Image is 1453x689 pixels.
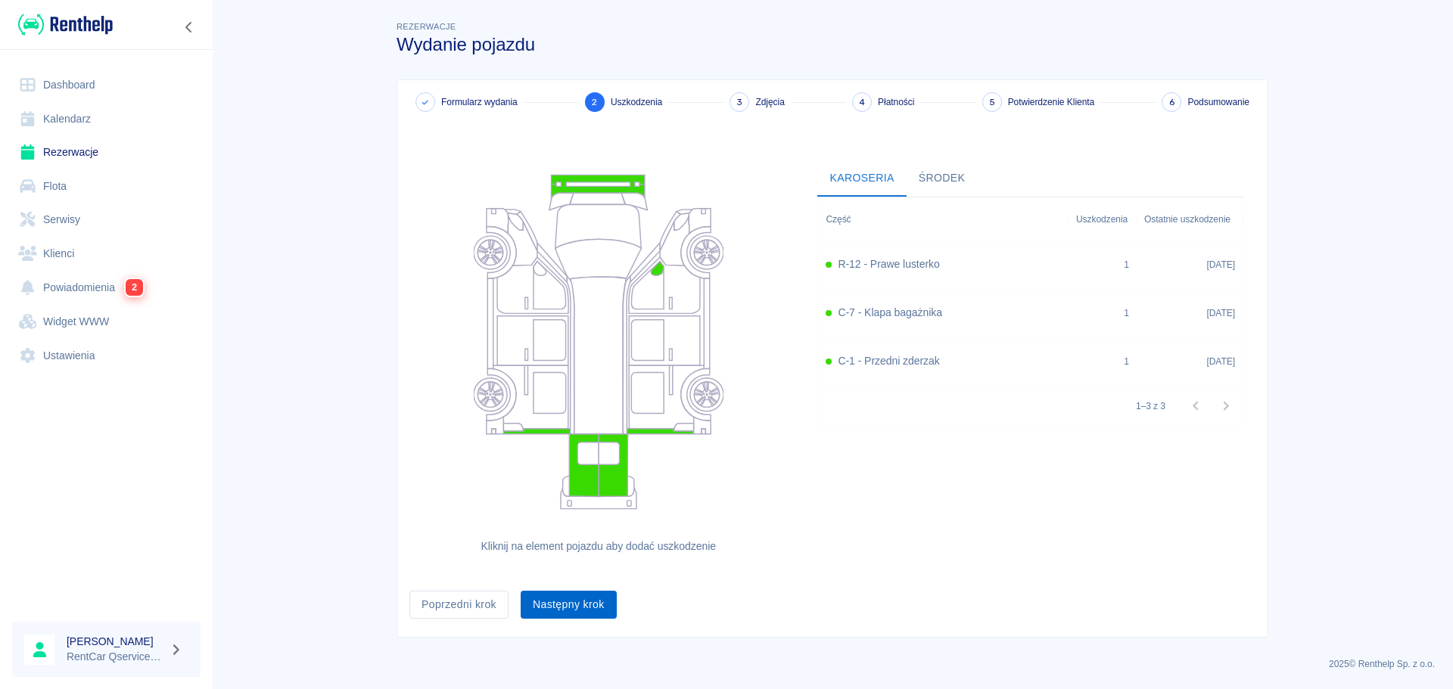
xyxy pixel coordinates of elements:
[441,95,518,109] span: Formularz wydania
[422,538,775,554] h6: Kliknij na element pojazdu aby dodać uszkodzenie
[1124,306,1129,320] div: 1
[12,135,201,169] a: Rezerwacje
[1137,337,1243,386] div: [DATE]
[67,649,163,665] p: RentCar Qservice Damar Parts
[409,591,509,619] button: Poprzedni krok
[818,198,1069,241] div: Część
[12,169,201,203] a: Flota
[1069,198,1137,241] div: Uszkodzenia
[521,591,617,619] button: Następny krok
[1124,355,1129,368] div: 1
[826,198,851,241] div: Część
[878,95,914,109] span: Płatności
[611,95,662,109] span: Uszkodzenia
[1136,399,1165,413] p: 1–3 z 3
[12,203,201,237] a: Serwisy
[1137,241,1243,289] div: [DATE]
[397,34,1268,55] h3: Wydanie pojazdu
[126,279,143,296] span: 2
[1076,198,1128,241] div: Uszkodzenia
[230,657,1435,671] p: 2025 © Renthelp Sp. z o.o.
[18,12,113,37] img: Renthelp logo
[817,160,906,197] button: Karoseria
[397,22,456,31] span: Rezerwacje
[1137,289,1243,337] div: [DATE]
[907,160,978,197] button: Środek
[12,102,201,136] a: Kalendarz
[1008,95,1095,109] span: Potwierdzenie Klienta
[838,256,939,272] h6: R-12 - Prawe lusterko
[736,95,742,110] span: 3
[592,95,597,110] span: 2
[12,305,201,339] a: Widget WWW
[755,95,784,109] span: Zdjęcia
[838,353,939,369] h6: C-1 - Przedni zderzak
[859,95,865,110] span: 4
[67,634,163,649] h6: [PERSON_NAME]
[12,237,201,271] a: Klienci
[989,95,995,110] span: 5
[1169,95,1175,110] span: 6
[12,270,201,305] a: Powiadomienia2
[12,68,201,102] a: Dashboard
[1124,258,1129,272] div: 1
[12,12,113,37] a: Renthelp logo
[1137,198,1243,241] div: Ostatnie uszkodzenie
[838,305,941,321] h6: C-7 - Klapa bagażnika
[1144,198,1231,241] div: Ostatnie uszkodzenie
[178,17,201,37] button: Zwiń nawigację
[12,339,201,373] a: Ustawienia
[1187,95,1249,109] span: Podsumowanie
